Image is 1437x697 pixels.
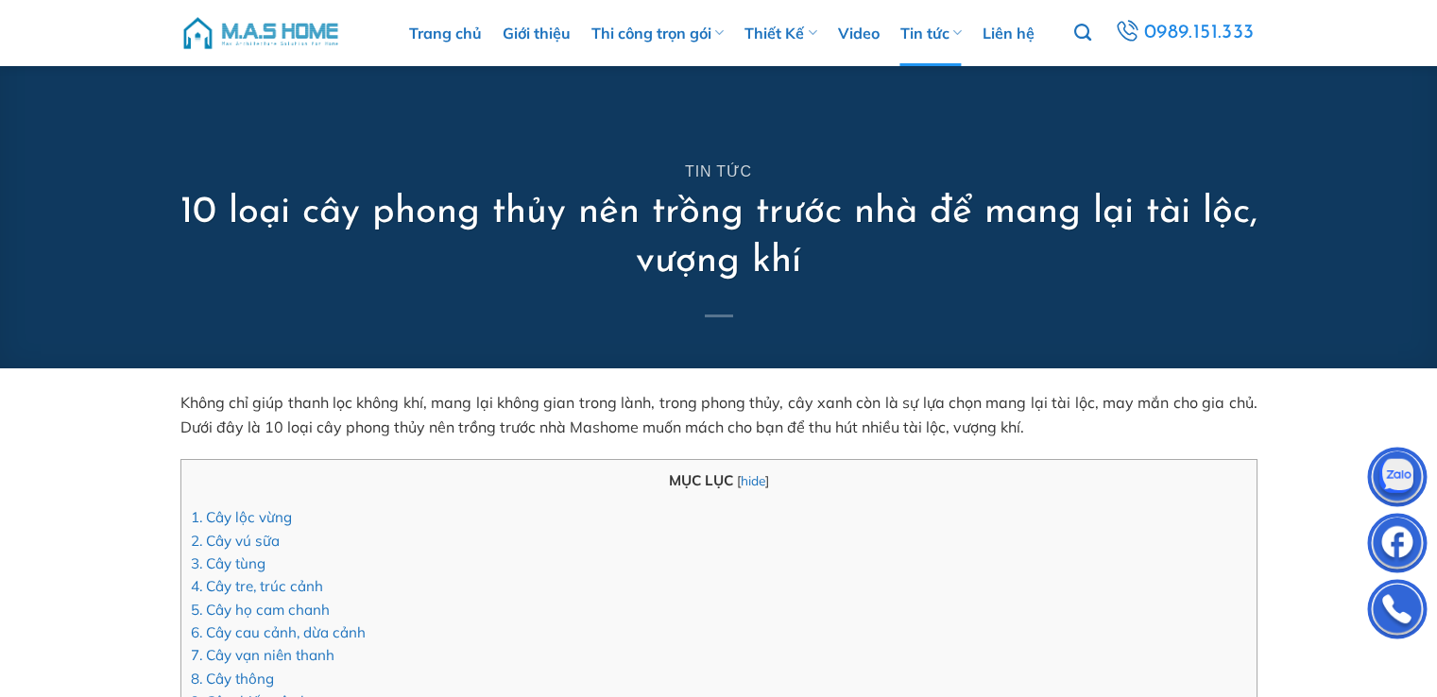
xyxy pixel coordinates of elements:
[180,5,341,61] img: M.A.S HOME – Tổng Thầu Thiết Kế Và Xây Nhà Trọn Gói
[191,601,330,619] a: 5. Cây họ cam chanh
[191,577,323,595] a: 4. Cây tre, trúc cảnh
[191,508,292,526] a: 1. Cây lộc vừng
[191,670,274,688] a: 8. Cây thông
[180,188,1257,286] h1: 10 loại cây phong thủy nên trồng trước nhà để mang lại tài lộc, vượng khí
[765,472,769,488] span: ]
[1112,16,1257,50] a: 0989.151.333
[1369,584,1426,640] img: Phone
[191,623,366,641] a: 6. Cây cau cảnh, dừa cảnh
[180,393,1257,436] span: Không chỉ giúp thanh lọc không khí, mang lại không gian trong lành, trong phong thủy, cây xanh cò...
[737,472,741,488] span: [
[741,472,765,488] a: hide
[191,646,334,664] a: 7. Cây vạn niên thanh
[1144,17,1255,49] span: 0989.151.333
[191,554,265,572] a: 3. Cây tùng
[1369,451,1426,508] img: Zalo
[1369,518,1426,574] img: Facebook
[685,163,752,179] a: Tin tức
[1074,13,1091,53] a: Tìm kiếm
[191,532,280,550] a: 2. Cây vú sữa
[191,469,1247,492] p: MỤC LỤC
